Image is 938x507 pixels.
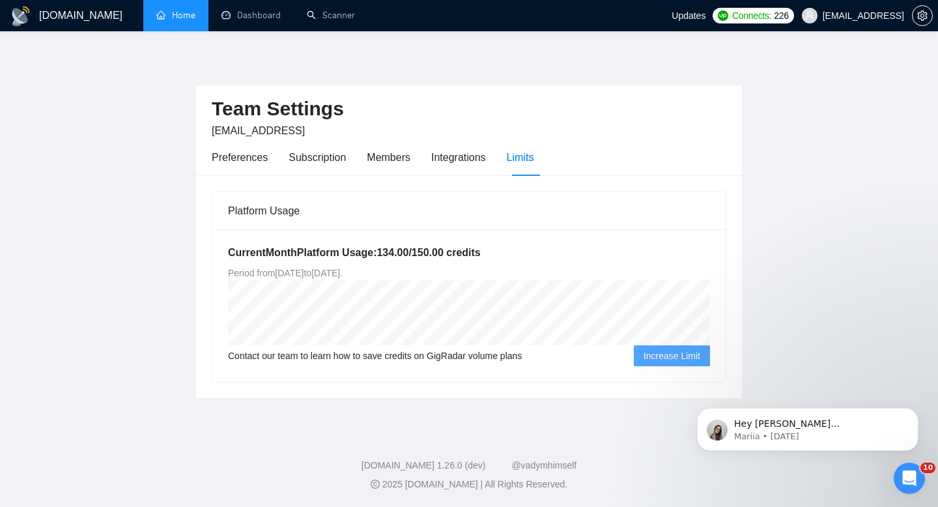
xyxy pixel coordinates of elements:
div: Integrations [431,149,486,166]
div: 2025 [DOMAIN_NAME] | All Rights Reserved. [10,478,928,491]
img: upwork-logo.png [718,10,728,21]
h2: Team Settings [212,96,726,123]
h5: Current Month Platform Usage: 134.00 / 150.00 credits [228,245,710,261]
span: 226 [774,8,788,23]
span: Period from [DATE] to [DATE] . [228,268,343,278]
button: setting [912,5,933,26]
span: user [805,11,814,20]
a: @vadymhimself [511,460,576,471]
span: Increase Limit [644,349,700,363]
span: setting [913,10,932,21]
span: Connects: [732,8,771,23]
img: logo [10,6,31,27]
div: Preferences [212,149,268,166]
a: homeHome [156,10,195,21]
div: Members [367,149,410,166]
a: dashboardDashboard [221,10,281,21]
a: [DOMAIN_NAME] 1.26.0 (dev) [362,460,486,471]
a: setting [912,10,933,21]
a: searchScanner [307,10,355,21]
span: Contact our team to learn how to save credits on GigRadar volume plans [228,349,522,363]
iframe: Intercom live chat [894,463,925,494]
span: 10 [920,463,935,473]
span: copyright [371,480,380,489]
button: Increase Limit [634,345,710,366]
iframe: Intercom notifications message [677,381,938,472]
div: Subscription [289,149,346,166]
span: Updates [672,10,705,21]
span: [EMAIL_ADDRESS] [212,125,305,136]
div: Limits [507,149,534,166]
div: Platform Usage [228,192,710,229]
